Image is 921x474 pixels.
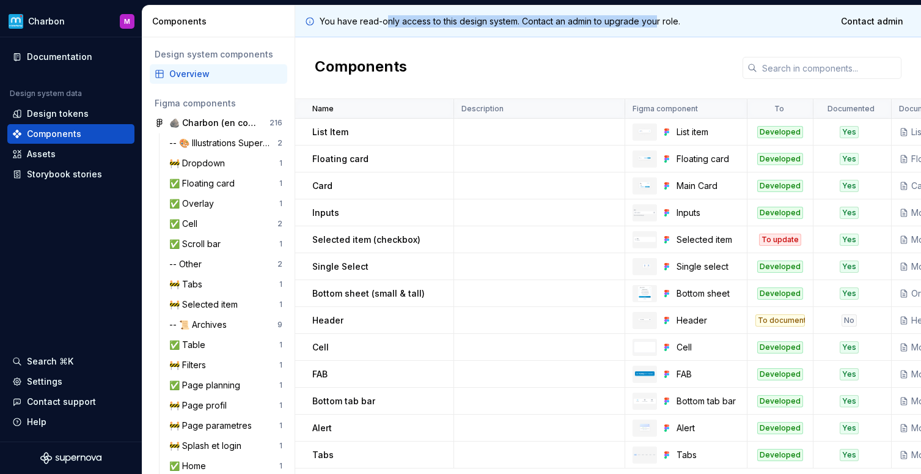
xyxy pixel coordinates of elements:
div: Storybook stories [27,168,102,180]
p: Alert [312,422,332,434]
a: 🚧 Page profil1 [164,396,287,415]
img: Cell [634,341,656,352]
div: 1 [279,300,282,309]
p: Cell [312,341,329,354]
div: 🚧 Dropdown [169,157,230,169]
div: Header [677,314,739,327]
div: Developed [757,341,803,354]
div: 🚧 Tabs [169,278,207,291]
p: Single Select [312,261,369,273]
div: -- 🎨 Illustrations Supernova [169,137,277,149]
div: Bottom tab bar [677,395,739,407]
div: 1 [279,380,282,390]
div: ✅ Page planning [169,379,245,391]
div: 🚧 Splash et login [169,440,246,452]
a: ✅ Scroll bar1 [164,234,287,254]
div: Tabs [677,449,739,461]
p: Floating card [312,153,369,165]
a: Settings [7,372,134,391]
input: Search in components... [757,57,901,79]
a: Storybook stories [7,165,134,184]
div: 1 [279,340,282,350]
a: 🪨 Charbon (en cours d'extraction)216 [150,113,287,133]
p: Bottom sheet (small & tall) [312,287,425,300]
h2: Components [315,57,407,79]
div: List item [677,126,739,138]
div: Developed [757,287,803,300]
p: Inputs [312,207,339,219]
p: Name [312,104,334,114]
a: -- 🎨 Illustrations Supernova2 [164,133,287,153]
div: Charbon [28,15,65,28]
a: 🚧 Dropdown1 [164,154,287,173]
div: Components [27,128,81,140]
div: Search ⌘K [27,355,73,368]
div: -- 📜 Archives [169,319,232,331]
span: Contact admin [841,15,903,28]
div: Yes [840,287,859,300]
div: 1 [279,199,282,209]
div: Bottom sheet [677,287,739,300]
p: Tabs [312,449,334,461]
img: List item [634,125,656,139]
img: Floating card [634,152,656,165]
div: 2 [277,138,282,148]
div: Developed [757,449,803,461]
p: Bottom tab bar [312,395,375,407]
img: Bottom sheet [638,286,651,301]
div: 🚧 Filters [169,359,211,371]
div: Design tokens [27,108,89,120]
div: ✅ Home [169,460,211,472]
a: -- Other2 [164,254,287,274]
a: ✅ Floating card1 [164,174,287,193]
div: Yes [840,207,859,219]
div: Alert [677,422,739,434]
div: 1 [279,461,282,471]
p: To [774,104,784,114]
div: Main Card [677,180,739,192]
p: Figma component [633,104,698,114]
div: ✅ Cell [169,218,202,230]
div: Design system components [155,48,282,61]
div: Yes [840,422,859,434]
div: 2 [277,219,282,229]
div: To update [759,234,801,246]
a: ✅ Table1 [164,335,287,355]
a: Assets [7,144,134,164]
div: Yes [840,180,859,192]
div: 1 [279,158,282,168]
div: ✅ Overlay [169,198,219,210]
div: To document [755,314,805,327]
p: List Item [312,126,348,138]
a: 🚧 Page parametres1 [164,416,287,435]
div: ✅ Table [169,339,210,351]
a: 🚧 Splash et login1 [164,436,287,456]
a: Design tokens [7,104,134,124]
div: Developed [757,153,803,165]
div: Developed [757,422,803,434]
div: 1 [279,239,282,249]
div: Documentation [27,51,92,63]
p: FAB [312,368,328,380]
a: -- 📜 Archives9 [164,315,287,335]
div: 1 [279,360,282,370]
div: Overview [169,68,282,80]
div: 🚧 Page parametres [169,420,257,432]
div: 216 [270,118,282,128]
a: 🚧 Filters1 [164,355,287,375]
div: Cell [677,341,739,354]
div: Inputs [677,207,739,219]
a: Contact admin [833,10,911,32]
a: Documentation [7,47,134,67]
div: Yes [840,153,859,165]
div: 1 [279,401,282,410]
div: Figma components [155,97,282,109]
img: Header [634,315,656,326]
div: Developed [757,395,803,407]
div: 1 [279,421,282,431]
img: Single select [637,259,652,274]
div: Design system data [10,89,82,98]
div: Components [152,15,290,28]
div: Yes [840,126,859,138]
div: Yes [840,395,859,407]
